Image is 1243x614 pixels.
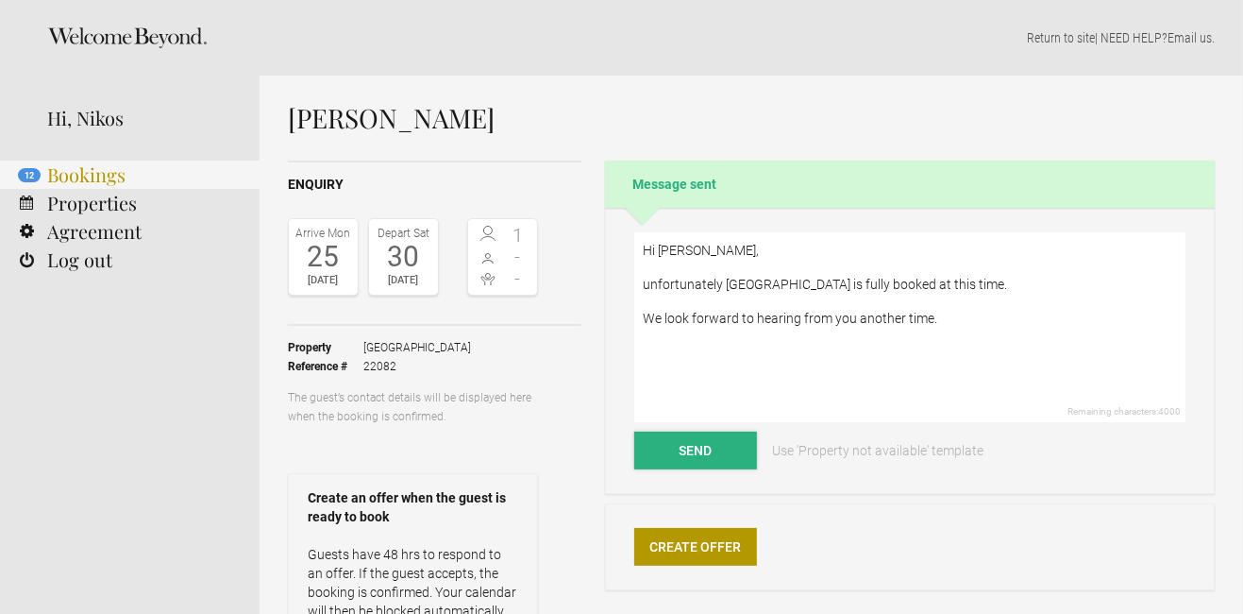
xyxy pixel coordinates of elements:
[1167,30,1212,45] a: Email us
[374,271,433,290] div: [DATE]
[294,271,353,290] div: [DATE]
[294,224,353,243] div: Arrive Mon
[503,226,533,245] span: 1
[18,168,41,182] flynt-notification-badge: 12
[760,432,998,469] a: Use 'Property not available' template
[374,243,433,271] div: 30
[1027,30,1095,45] a: Return to site
[308,488,518,526] strong: Create an offer when the guest is ready to book
[503,269,533,288] span: -
[288,357,363,376] strong: Reference #
[294,243,353,271] div: 25
[288,388,538,426] p: The guest’s contact details will be displayed here when the booking is confirmed.
[363,338,471,357] span: [GEOGRAPHIC_DATA]
[634,432,757,469] button: Send
[288,104,1215,132] h1: [PERSON_NAME]
[288,175,581,195] h2: Enquiry
[47,104,231,132] div: Hi, Nikos
[374,224,433,243] div: Depart Sat
[288,338,363,357] strong: Property
[503,247,533,266] span: -
[634,528,757,566] a: Create Offer
[363,357,471,376] span: 22082
[288,28,1215,47] p: | NEED HELP? .
[605,161,1215,208] h2: Message sent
